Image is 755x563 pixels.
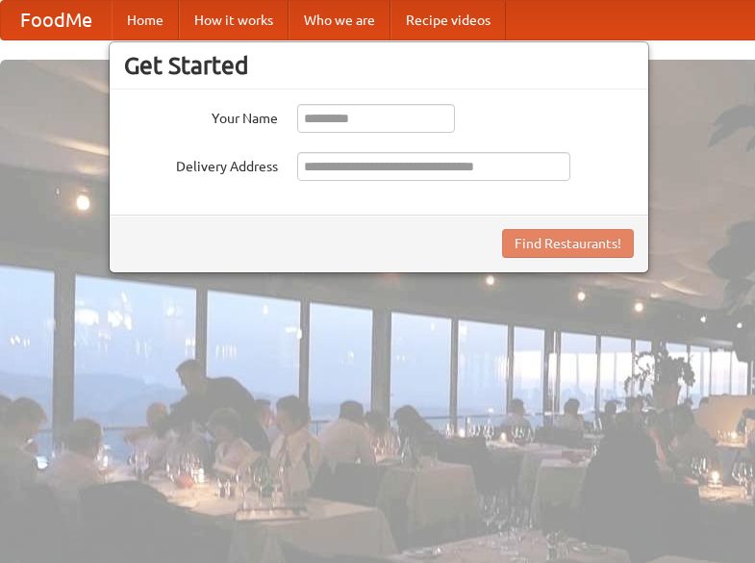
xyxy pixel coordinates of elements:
[502,229,634,258] button: Find Restaurants!
[112,1,179,39] a: Home
[1,1,112,39] a: FoodMe
[124,51,634,80] h3: Get Started
[179,1,289,39] a: How it works
[124,152,278,176] label: Delivery Address
[124,104,278,128] label: Your Name
[289,1,390,39] a: Who we are
[390,1,506,39] a: Recipe videos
